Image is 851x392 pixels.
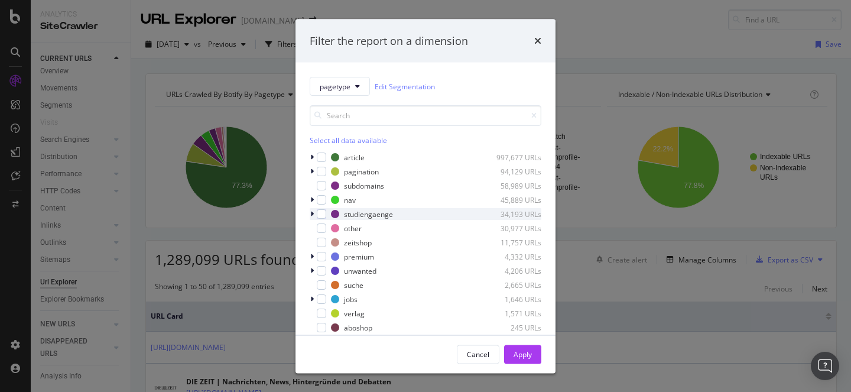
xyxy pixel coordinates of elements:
[483,322,541,332] div: 245 URLs
[344,195,356,205] div: nav
[504,345,541,364] button: Apply
[320,81,350,91] span: pagetype
[295,19,556,373] div: modal
[457,345,499,364] button: Cancel
[811,352,839,380] div: Open Intercom Messenger
[375,80,435,92] a: Edit Segmentation
[483,280,541,290] div: 2,665 URLs
[344,209,393,219] div: studiengaenge
[344,166,379,176] div: pagination
[483,195,541,205] div: 45,889 URLs
[310,33,468,48] div: Filter the report on a dimension
[344,265,376,276] div: unwanted
[483,237,541,247] div: 11,757 URLs
[483,294,541,304] div: 1,646 URLs
[483,166,541,176] div: 94,129 URLs
[344,237,372,247] div: zeitshop
[310,135,541,145] div: Select all data available
[483,180,541,190] div: 58,989 URLs
[344,223,362,233] div: other
[310,77,370,96] button: pagetype
[483,209,541,219] div: 34,193 URLs
[483,265,541,276] div: 4,206 URLs
[344,294,358,304] div: jobs
[483,223,541,233] div: 30,977 URLs
[344,308,365,318] div: verlag
[483,251,541,261] div: 4,332 URLs
[344,152,365,162] div: article
[514,349,532,359] div: Apply
[483,152,541,162] div: 997,677 URLs
[483,308,541,318] div: 1,571 URLs
[344,322,372,332] div: aboshop
[344,180,384,190] div: subdomains
[344,251,374,261] div: premium
[534,33,541,48] div: times
[344,280,363,290] div: suche
[467,349,489,359] div: Cancel
[310,105,541,126] input: Search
